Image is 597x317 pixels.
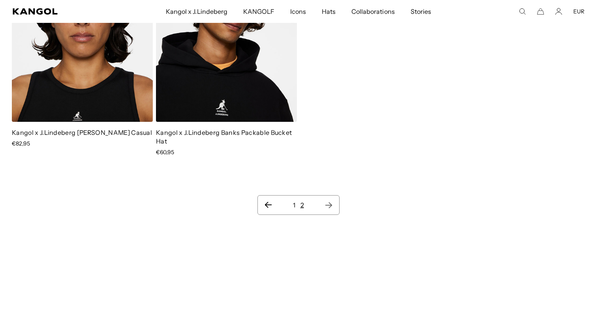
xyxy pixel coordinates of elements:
[12,129,152,136] a: Kangol x J.Lindeberg [PERSON_NAME] Casual
[537,8,544,15] button: Cart
[519,8,526,15] summary: Search here
[293,201,295,209] a: 1 page
[13,8,109,15] a: Kangol
[555,8,562,15] a: Account
[264,201,272,209] a: Previous page
[257,195,339,215] nav: Pagination
[573,8,584,15] button: EUR
[12,140,30,147] span: €82,95
[156,149,174,156] span: €60,95
[300,201,304,209] a: 2 page
[156,129,292,145] a: Kangol x J.Lindeberg Banks Packable Bucket Hat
